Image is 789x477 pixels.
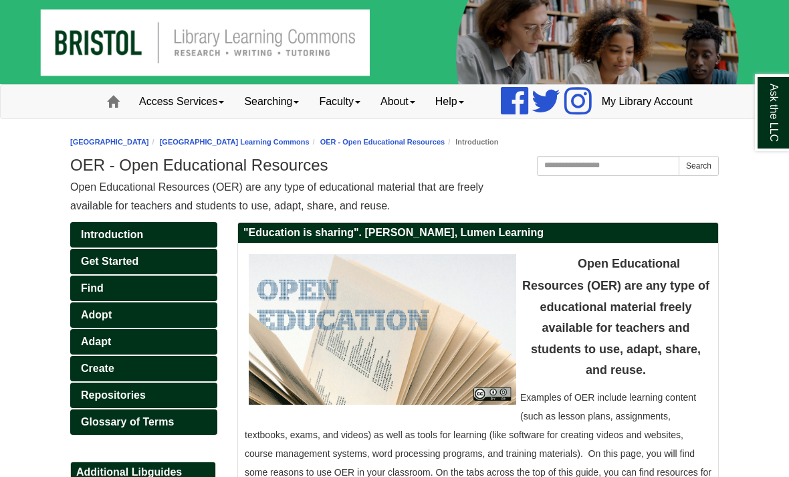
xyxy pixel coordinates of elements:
nav: breadcrumb [70,136,719,149]
button: Search [679,156,719,176]
h2: "Education is sharing". [PERSON_NAME], Lumen Learning [238,223,718,244]
a: Searching [234,85,309,118]
a: [GEOGRAPHIC_DATA] Learning Commons [160,138,310,146]
a: Find [70,276,217,301]
a: Repositories [70,383,217,408]
a: Introduction [70,222,217,248]
span: Find [81,282,104,294]
a: Glossary of Terms [70,409,217,435]
span: Repositories [81,389,146,401]
a: Access Services [129,85,234,118]
a: About [370,85,425,118]
span: Open Educational Resources (OER) are any type of educational material that are freely available f... [70,181,483,211]
span: Introduction [81,229,143,240]
li: Introduction [445,136,498,149]
a: Help [425,85,474,118]
span: Adapt [81,336,111,347]
strong: Open Educational Resources (OER) are any type of educational material freely available for teache... [522,257,709,377]
a: OER - Open Educational Resources [320,138,445,146]
span: Get Started [81,256,138,267]
a: Create [70,356,217,381]
a: Adapt [70,329,217,355]
a: Adopt [70,302,217,328]
a: Faculty [309,85,370,118]
span: Create [81,363,114,374]
a: [GEOGRAPHIC_DATA] [70,138,149,146]
h1: OER - Open Educational Resources [70,156,719,175]
a: My Library Account [592,85,703,118]
span: Glossary of Terms [81,416,174,427]
span: Adopt [81,309,112,320]
a: Get Started [70,249,217,274]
